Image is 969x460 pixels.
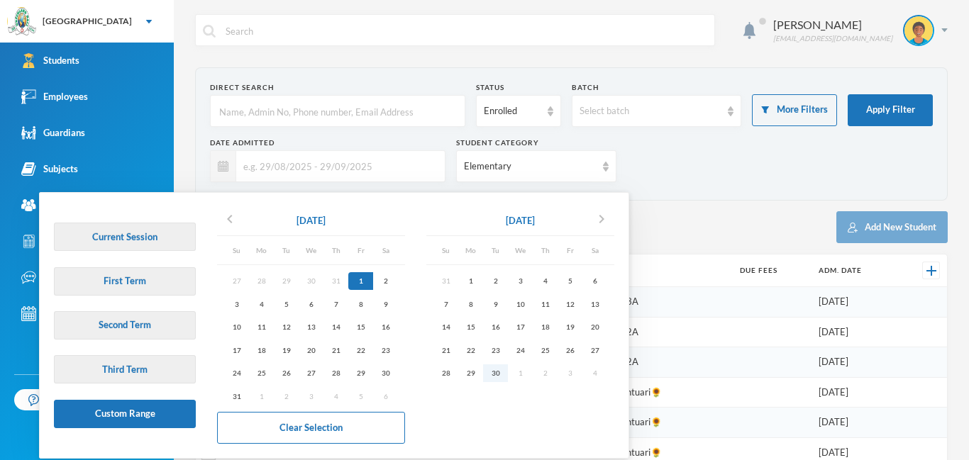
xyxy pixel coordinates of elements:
[558,295,582,313] div: 12
[21,162,78,176] div: Subjects
[733,254,812,287] th: Due Fees
[458,318,483,336] div: 15
[508,318,533,336] div: 17
[433,364,458,382] div: 28
[812,317,899,347] td: [DATE]
[456,138,616,148] div: Student Category
[433,243,458,257] div: Su
[508,272,533,290] div: 3
[21,125,85,140] div: Guardians
[574,347,733,378] td: JS 2 - J S S 2A
[483,341,508,359] div: 23
[582,243,607,257] div: Sa
[249,318,274,336] div: 11
[574,408,733,438] td: Year 5 - Centuari🌻
[54,267,196,296] button: First Term
[224,243,249,257] div: Su
[558,341,582,359] div: 26
[373,364,398,382] div: 30
[274,341,299,359] div: 19
[458,295,483,313] div: 8
[210,82,465,93] div: Direct Search
[593,211,610,228] i: chevron_right
[210,138,445,148] div: Date Admitted
[224,15,707,47] input: Search
[348,364,373,382] div: 29
[299,364,323,382] div: 27
[558,318,582,336] div: 19
[224,387,249,405] div: 31
[224,295,249,313] div: 3
[299,341,323,359] div: 20
[533,318,558,336] div: 18
[582,272,607,290] div: 6
[249,364,274,382] div: 25
[299,295,323,313] div: 6
[848,94,933,126] button: Apply Filter
[484,104,541,118] div: Enrolled
[297,214,326,228] div: [DATE]
[323,318,348,336] div: 14
[458,364,483,382] div: 29
[323,243,348,257] div: Th
[433,341,458,359] div: 21
[236,150,438,182] input: e.g. 29/08/2025 - 29/09/2025
[249,341,274,359] div: 18
[274,364,299,382] div: 26
[464,159,595,174] div: Elementary
[433,318,458,336] div: 14
[572,82,742,93] div: Batch
[574,254,733,287] th: Batch
[323,341,348,359] div: 21
[458,272,483,290] div: 1
[21,53,79,68] div: Students
[812,377,899,408] td: [DATE]
[812,254,899,287] th: Adm. Date
[54,223,196,251] button: Current Session
[574,317,733,347] td: JS 2 - J S S 2A
[773,16,892,33] div: [PERSON_NAME]
[508,295,533,313] div: 10
[274,295,299,313] div: 5
[533,341,558,359] div: 25
[582,295,607,313] div: 13
[217,210,243,232] button: chevron_left
[752,94,837,126] button: More Filters
[43,15,132,28] div: [GEOGRAPHIC_DATA]
[373,318,398,336] div: 16
[224,341,249,359] div: 17
[54,355,196,383] button: Third Term
[54,400,196,428] button: Custom Range
[580,104,721,118] div: Select batch
[812,408,899,438] td: [DATE]
[299,243,323,257] div: We
[274,243,299,257] div: Tu
[373,341,398,359] div: 23
[533,243,558,257] div: Th
[323,364,348,382] div: 28
[218,96,458,128] input: Name, Admin No, Phone number, Email Address
[373,243,398,257] div: Sa
[433,295,458,313] div: 7
[323,295,348,313] div: 7
[773,33,892,44] div: [EMAIL_ADDRESS][DOMAIN_NAME]
[483,295,508,313] div: 9
[373,295,398,313] div: 9
[21,89,88,104] div: Employees
[582,318,607,336] div: 20
[249,243,274,257] div: Mo
[249,295,274,313] div: 4
[458,341,483,359] div: 22
[348,272,373,290] div: 1
[348,243,373,257] div: Fr
[483,364,508,382] div: 30
[483,272,508,290] div: 2
[373,272,398,290] div: 2
[14,389,80,410] a: Help
[476,82,561,93] div: Status
[506,214,535,228] div: [DATE]
[558,243,582,257] div: Fr
[8,8,36,36] img: logo
[348,341,373,359] div: 22
[582,341,607,359] div: 27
